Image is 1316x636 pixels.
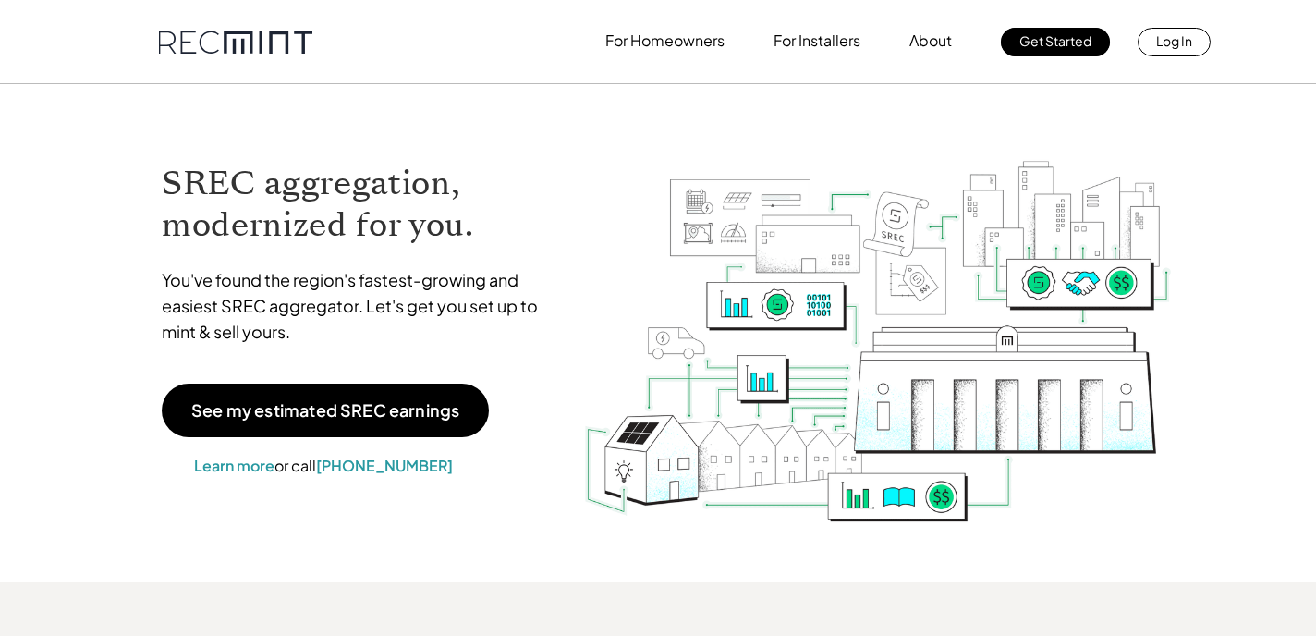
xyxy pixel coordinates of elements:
p: For Homeowners [605,28,725,54]
p: For Installers [774,28,860,54]
p: Log In [1156,28,1192,54]
img: RECmint value cycle [583,112,1173,527]
h1: SREC aggregation, modernized for you. [162,163,555,246]
span: or call [274,456,316,475]
p: About [909,28,952,54]
p: You've found the region's fastest-growing and easiest SREC aggregator. Let's get you set up to mi... [162,267,555,345]
a: See my estimated SREC earnings [162,384,489,437]
a: Learn more [194,456,274,475]
a: Log In [1138,28,1211,56]
a: [PHONE_NUMBER] [316,456,453,475]
p: See my estimated SREC earnings [191,402,459,419]
a: Get Started [1001,28,1110,56]
p: Get Started [1019,28,1091,54]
